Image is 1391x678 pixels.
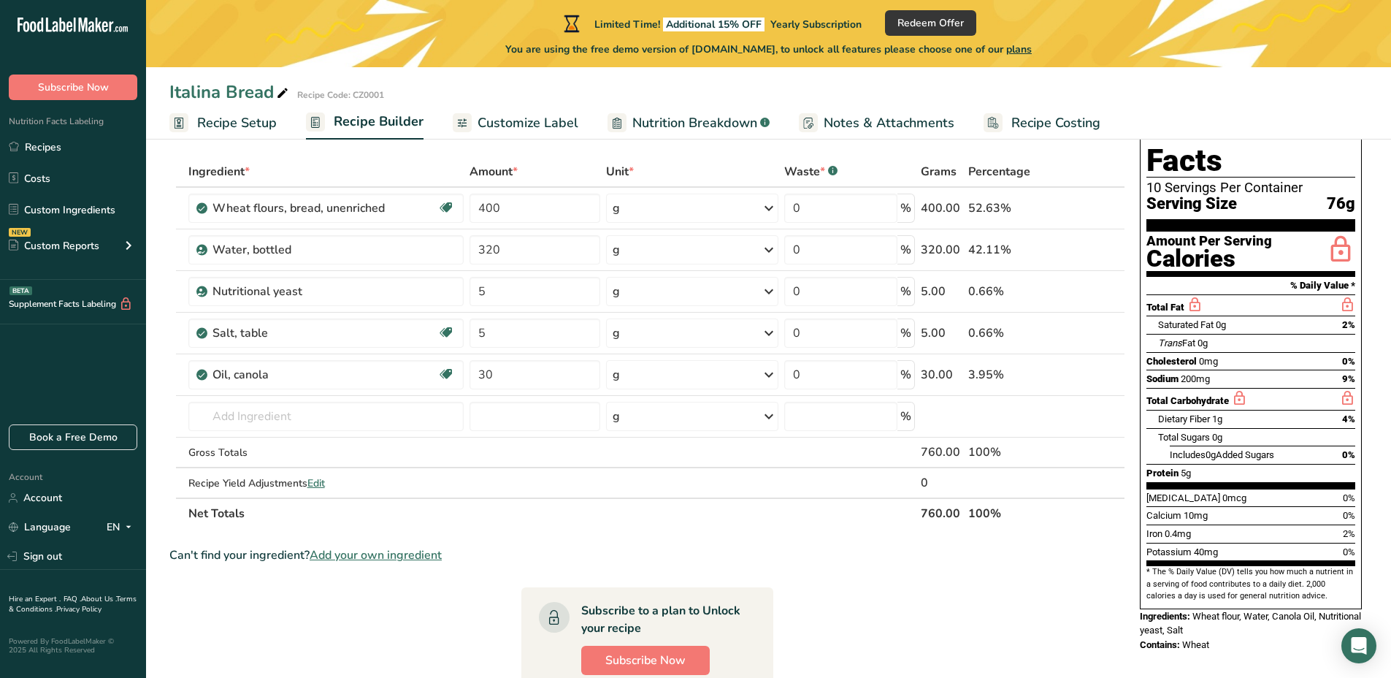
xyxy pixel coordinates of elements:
span: 0g [1206,449,1216,460]
div: 5.00 [921,324,962,342]
span: Total Fat [1146,302,1184,313]
span: 0% [1343,546,1355,557]
th: 760.00 [918,498,965,528]
a: Book a Free Demo [9,424,137,450]
span: Serving Size [1146,195,1237,213]
a: Recipe Builder [306,105,424,140]
div: Waste [784,163,838,180]
div: 42.11% [968,241,1056,259]
span: Total Sugars [1158,432,1210,443]
span: 1g [1212,414,1222,424]
span: Dietary Fiber [1158,414,1210,424]
span: 2% [1342,319,1355,330]
a: Notes & Attachments [799,107,954,140]
div: BETA [9,286,32,295]
span: Wheat flour, Water, Canola Oil, Nutritional yeast, Salt [1140,611,1361,636]
h1: Nutrition Facts [1146,110,1355,178]
a: Hire an Expert . [9,594,61,604]
div: 30.00 [921,366,962,384]
span: 0% [1342,356,1355,367]
span: 0% [1343,492,1355,503]
div: 320.00 [921,241,962,259]
span: Protein [1146,468,1179,479]
div: 52.63% [968,199,1056,217]
span: Recipe Builder [334,112,424,132]
span: 76g [1327,195,1355,213]
a: Customize Label [453,107,578,140]
span: Subscribe Now [605,652,686,669]
span: [MEDICAL_DATA] [1146,492,1220,503]
span: Fat [1158,338,1195,348]
div: Recipe Code: CZ0001 [297,88,384,102]
div: Custom Reports [9,238,99,254]
span: plans [1006,42,1032,56]
span: Amount [470,163,518,180]
div: Wheat flours, bread, unenriched [212,199,395,217]
div: Calories [1146,248,1272,270]
span: Ingredient [188,163,250,180]
a: Recipe Costing [984,107,1100,140]
div: Amount Per Serving [1146,235,1272,248]
div: g [613,366,620,384]
div: Open Intercom Messenger [1341,628,1376,663]
span: Nutrition Breakdown [632,113,757,133]
span: Iron [1146,528,1162,539]
span: Recipe Setup [197,113,277,133]
span: Edit [307,476,325,490]
span: Add your own ingredient [310,546,442,564]
span: Grams [921,163,957,180]
div: 5.00 [921,283,962,300]
span: Sodium [1146,373,1179,384]
span: Subscribe Now [38,80,109,95]
div: Oil, canola [212,366,395,384]
span: 0g [1216,319,1226,330]
span: 0mg [1199,356,1218,367]
button: Subscribe Now [581,646,710,675]
div: g [613,241,620,259]
span: Recipe Costing [1011,113,1100,133]
section: * The % Daily Value (DV) tells you how much a nutrient in a serving of food contributes to a dail... [1146,566,1355,602]
a: FAQ . [64,594,81,604]
a: Terms & Conditions . [9,594,137,614]
span: Includes Added Sugars [1170,449,1274,460]
div: NEW [9,228,31,237]
span: Cholesterol [1146,356,1197,367]
span: You are using the free demo version of [DOMAIN_NAME], to unlock all features please choose one of... [505,42,1032,57]
span: Unit [606,163,634,180]
input: Add Ingredient [188,402,464,431]
span: Percentage [968,163,1030,180]
a: About Us . [81,594,116,604]
span: 9% [1342,373,1355,384]
span: 0g [1212,432,1222,443]
span: Potassium [1146,546,1192,557]
div: Salt, table [212,324,395,342]
span: 0g [1198,338,1208,348]
div: 0.66% [968,324,1056,342]
a: Nutrition Breakdown [608,107,770,140]
span: 40mg [1194,546,1218,557]
a: Privacy Policy [56,604,101,614]
span: Calcium [1146,510,1181,521]
a: Recipe Setup [169,107,277,140]
div: Italina Bread [169,79,291,105]
div: 0.66% [968,283,1056,300]
div: 3.95% [968,366,1056,384]
div: 0 [921,474,962,492]
span: 5g [1181,468,1191,479]
div: Gross Totals [188,445,464,460]
div: 760.00 [921,443,962,461]
div: EN [107,519,137,536]
span: Redeem Offer [897,15,964,31]
div: Limited Time! [561,15,862,32]
div: g [613,283,620,300]
span: Contains: [1140,639,1180,650]
div: g [613,324,620,342]
span: Additional 15% OFF [663,18,765,31]
span: 10mg [1184,510,1208,521]
div: Nutritional yeast [212,283,395,300]
a: Language [9,514,71,540]
th: 100% [965,498,1059,528]
i: Trans [1158,338,1182,348]
div: Subscribe to a plan to Unlock your recipe [581,602,744,637]
span: 0% [1343,510,1355,521]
